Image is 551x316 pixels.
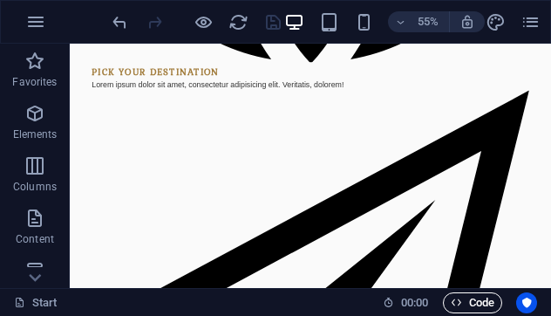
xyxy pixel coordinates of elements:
h6: Session time [383,292,429,313]
span: 00 00 [401,292,428,313]
button: 55% [388,11,450,32]
i: Design (Ctrl+Alt+Y) [486,12,506,32]
i: Undo: Edit (S)CSS (Ctrl+Z) [110,12,130,32]
p: Content [16,232,54,246]
a: Start [14,292,58,313]
p: Columns [13,180,57,194]
button: Usercentrics [516,292,537,313]
span: : [413,296,416,309]
p: Elements [13,127,58,141]
button: pages [520,11,541,32]
p: Favorites [12,75,57,89]
button: Code [443,292,502,313]
h6: 55% [414,11,442,32]
span: Code [451,292,494,313]
button: undo [109,11,130,32]
button: design [485,11,506,32]
button: reload [228,11,248,32]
